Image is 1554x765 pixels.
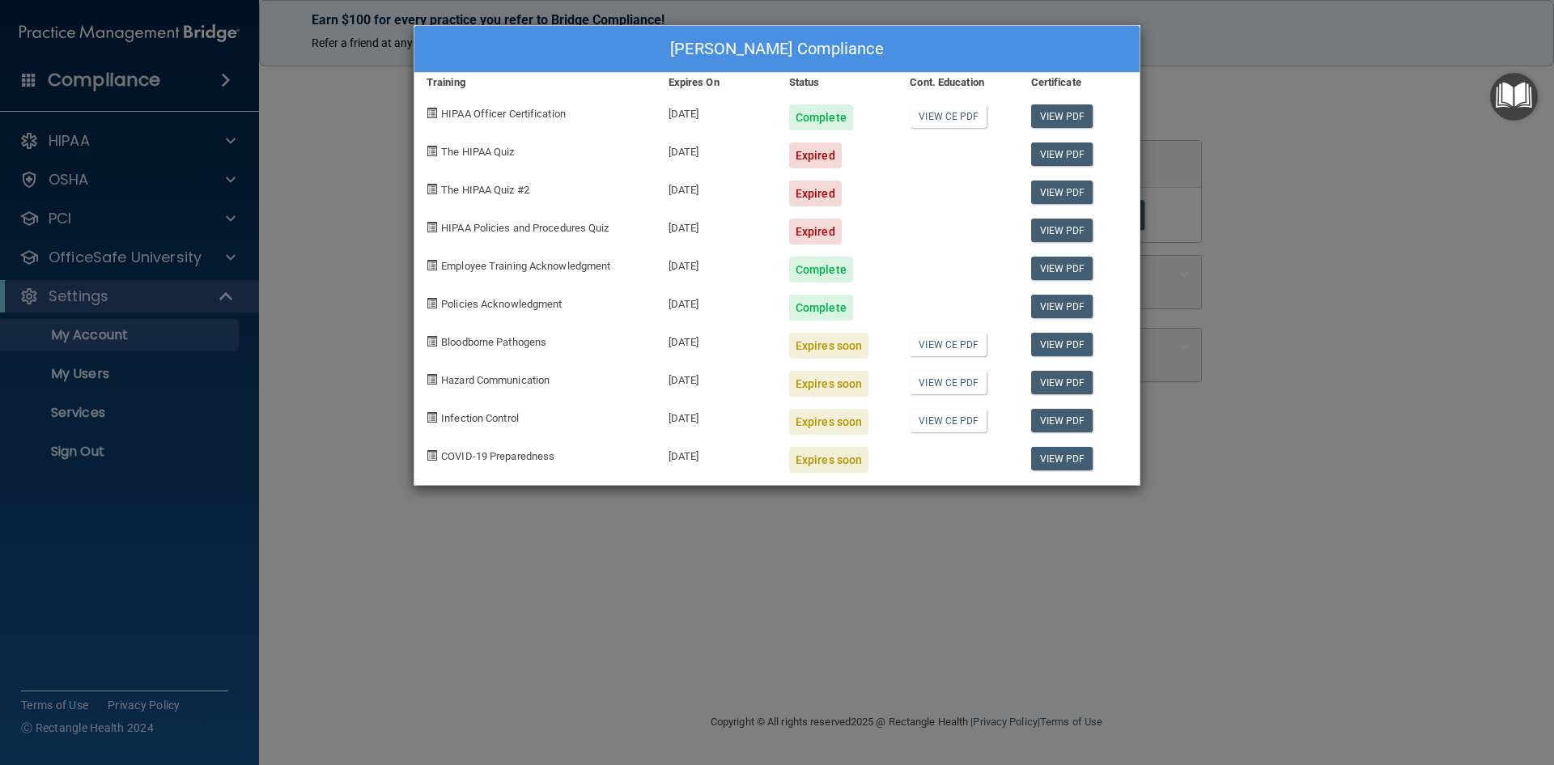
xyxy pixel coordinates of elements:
span: The HIPAA Quiz #2 [441,184,529,196]
a: View PDF [1031,447,1093,470]
div: Certificate [1019,73,1140,92]
div: Expires soon [789,371,868,397]
button: Open Resource Center [1490,73,1538,121]
div: Expires soon [789,409,868,435]
div: Training [414,73,656,92]
span: Hazard Communication [441,374,550,386]
a: View CE PDF [910,333,987,356]
a: View PDF [1031,295,1093,318]
div: Expired [789,181,842,206]
div: Expires soon [789,333,868,359]
div: Complete [789,257,853,283]
span: Infection Control [441,412,519,424]
div: [DATE] [656,206,777,244]
div: [DATE] [656,397,777,435]
span: The HIPAA Quiz [441,146,514,158]
a: View PDF [1031,104,1093,128]
a: View CE PDF [910,104,987,128]
div: [DATE] [656,359,777,397]
a: View CE PDF [910,409,987,432]
a: View PDF [1031,371,1093,394]
div: [DATE] [656,130,777,168]
div: Expires On [656,73,777,92]
span: Employee Training Acknowledgment [441,260,610,272]
span: Bloodborne Pathogens [441,336,546,348]
div: Status [777,73,898,92]
span: COVID-19 Preparedness [441,450,554,462]
div: [DATE] [656,321,777,359]
span: HIPAA Officer Certification [441,108,566,120]
div: Complete [789,295,853,321]
div: [PERSON_NAME] Compliance [414,26,1140,73]
div: Complete [789,104,853,130]
a: View PDF [1031,409,1093,432]
span: HIPAA Policies and Procedures Quiz [441,222,609,234]
div: Expired [789,142,842,168]
div: Expires soon [789,447,868,473]
div: Cont. Education [898,73,1018,92]
a: View PDF [1031,142,1093,166]
a: View PDF [1031,181,1093,204]
span: Policies Acknowledgment [441,298,562,310]
a: View PDF [1031,257,1093,280]
div: Expired [789,219,842,244]
div: [DATE] [656,435,777,473]
div: [DATE] [656,92,777,130]
a: View PDF [1031,333,1093,356]
a: View CE PDF [910,371,987,394]
div: [DATE] [656,168,777,206]
div: [DATE] [656,244,777,283]
div: [DATE] [656,283,777,321]
a: View PDF [1031,219,1093,242]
